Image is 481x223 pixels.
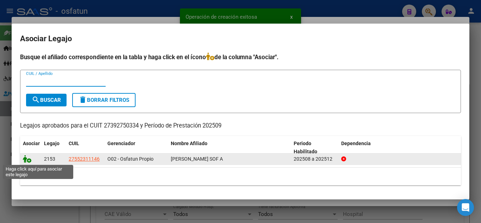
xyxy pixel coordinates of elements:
[294,141,317,154] span: Periodo Habilitado
[20,52,461,62] h4: Busque el afiliado correspondiente en la tabla y haga click en el ícono de la columna "Asociar".
[341,141,371,146] span: Dependencia
[79,97,129,103] span: Borrar Filtros
[107,141,135,146] span: Gerenciador
[26,94,67,106] button: Buscar
[32,95,40,104] mat-icon: search
[338,136,461,159] datatable-header-cell: Dependencia
[44,141,60,146] span: Legajo
[23,141,40,146] span: Asociar
[32,97,61,103] span: Buscar
[72,93,136,107] button: Borrar Filtros
[69,156,100,162] span: 27552311146
[66,136,105,159] datatable-header-cell: CUIL
[69,141,79,146] span: CUIL
[20,122,461,130] p: Legajos aprobados para el CUIT 27392750334 y Período de Prestación 202509
[44,156,55,162] span: 2153
[294,155,336,163] div: 202508 a 202512
[457,199,474,216] div: Open Intercom Messenger
[20,168,461,185] div: 1 registros
[171,141,207,146] span: Nombre Afiliado
[107,156,154,162] span: O02 - Osfatun Propio
[20,136,41,159] datatable-header-cell: Asociar
[171,156,223,162] span: ALLEN EMMA SOF A
[79,95,87,104] mat-icon: delete
[20,32,461,45] h2: Asociar Legajo
[105,136,168,159] datatable-header-cell: Gerenciador
[41,136,66,159] datatable-header-cell: Legajo
[168,136,291,159] datatable-header-cell: Nombre Afiliado
[291,136,338,159] datatable-header-cell: Periodo Habilitado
